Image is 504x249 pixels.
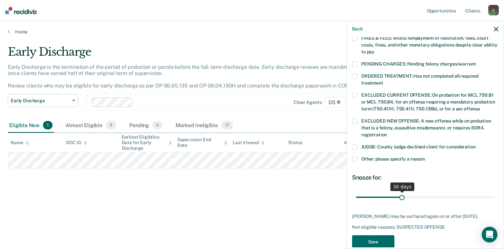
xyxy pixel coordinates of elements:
[390,182,414,191] div: 30 days
[8,29,496,35] a: Home
[361,118,491,137] span: EXCLUDED NEW OFFENSE: A new offense while on probation that is a felony, assaultive misdemeanor, ...
[352,224,498,230] div: Not eligible reasons: SUSPECTED OFFENSE
[106,121,116,129] span: 3
[361,144,476,149] span: JUDGE: County Judge declined client for consideration
[361,35,497,54] span: FINES & FEES: Willful nonpayment of restitution, fees, court costs, fines, and other monetary obl...
[482,227,497,242] div: Open Intercom Messenger
[11,98,70,104] span: Early Discharge
[361,61,476,67] span: PENDING CHARGES: Pending felony charges/warrant
[64,118,117,133] div: Almost Eligible
[488,5,499,15] div: O
[8,45,386,64] div: Early Discharge
[324,97,345,107] span: D5
[43,121,52,129] span: 1
[352,214,498,219] div: [PERSON_NAME] may be surfaced again on or after [DATE].
[361,73,478,86] span: ORDERED TREATMENT: Has not completed all required treatment
[128,118,164,133] div: Pending
[352,174,498,181] div: Snooze for:
[5,7,37,14] img: Recidiviz
[361,156,425,162] span: Other: please specify a reason
[233,140,264,145] div: Last Viewed
[294,100,322,105] div: Clear agents
[177,137,227,148] div: Supervision End Date
[344,140,375,145] div: Assigned to
[8,64,385,89] p: Early Discharge is the termination of the period of probation or parole before the full-term disc...
[8,118,54,133] div: Eligible Now
[122,134,172,151] div: Earliest Eligibility Date for Early Discharge
[221,121,233,129] span: 17
[288,140,302,145] div: Status
[352,235,394,249] button: Save
[361,92,495,111] span: EXCLUDED CURRENT OFFENSE: On probation for MCL 750.81 or MCL 750.84, for an offense requiring a m...
[174,118,234,133] div: Marked Ineligible
[10,140,29,145] div: Name
[352,26,363,32] button: Back
[66,140,87,145] div: DOC ID
[152,121,162,129] span: 0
